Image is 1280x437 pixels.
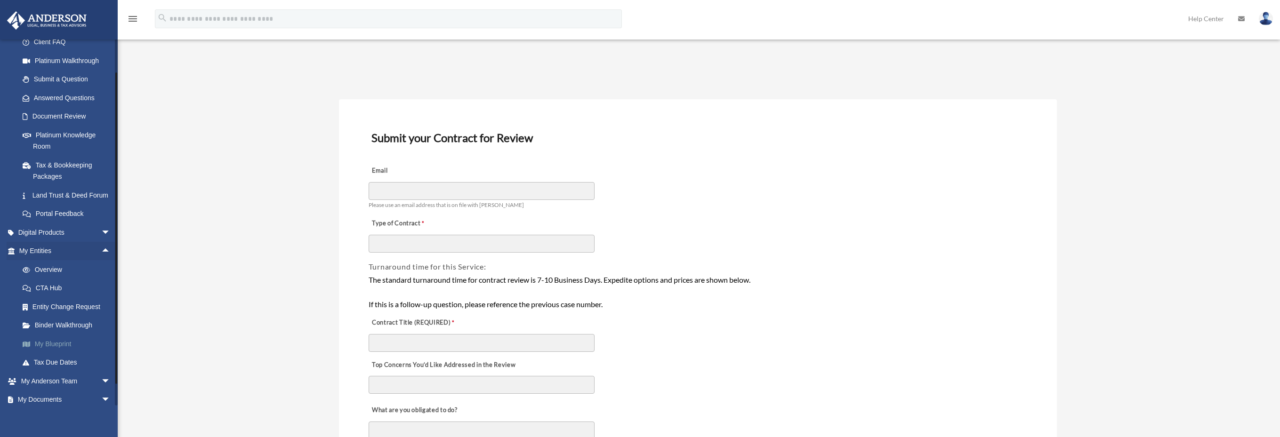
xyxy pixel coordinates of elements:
span: arrow_drop_down [101,223,120,242]
a: My Entitiesarrow_drop_up [7,242,125,261]
label: Email [369,164,463,177]
label: Top Concerns You’d Like Addressed in the Review [369,358,518,372]
a: My Documentsarrow_drop_down [7,390,125,409]
a: Document Review [13,107,120,126]
a: Land Trust & Deed Forum [13,186,125,205]
a: Platinum Walkthrough [13,51,125,70]
h3: Submit your Contract for Review [368,128,1028,148]
span: Turnaround time for this Service: [369,262,486,271]
a: Answered Questions [13,88,125,107]
a: My Blueprint [13,334,125,353]
label: What are you obligated to do? [369,404,463,417]
a: Submit a Question [13,70,125,89]
img: Anderson Advisors Platinum Portal [4,11,89,30]
span: arrow_drop_up [101,242,120,261]
span: arrow_drop_down [101,372,120,391]
img: User Pic [1259,12,1273,25]
div: The standard turnaround time for contract review is 7-10 Business Days. Expedite options and pric... [369,274,1027,310]
a: Client FAQ [13,33,125,52]
a: Entity Change Request [13,297,125,316]
label: Type of Contract [369,217,463,230]
a: My Anderson Teamarrow_drop_down [7,372,125,390]
i: menu [127,13,138,24]
a: Portal Feedback [13,205,125,223]
i: search [157,13,168,23]
a: Binder Walkthrough [13,316,125,335]
a: Digital Productsarrow_drop_down [7,223,125,242]
a: CTA Hub [13,279,125,298]
a: Tax & Bookkeeping Packages [13,156,125,186]
a: Tax Due Dates [13,353,125,372]
a: Overview [13,260,125,279]
span: arrow_drop_down [101,390,120,410]
span: Please use an email address that is on file with [PERSON_NAME] [369,201,524,208]
a: Platinum Knowledge Room [13,126,125,156]
a: menu [127,16,138,24]
label: Contract Title (REQUIRED) [369,317,463,330]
